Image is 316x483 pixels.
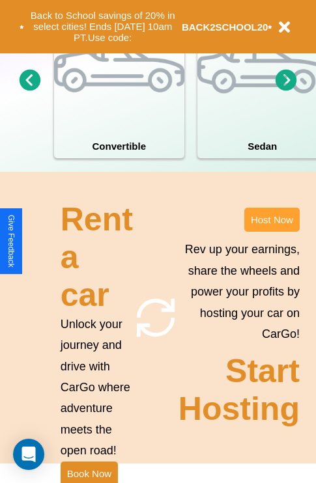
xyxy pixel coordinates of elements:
button: Host Now [244,208,300,232]
b: BACK2SCHOOL20 [182,21,268,33]
button: Back to School savings of 20% in select cities! Ends [DATE] 10am PT.Use code: [24,7,182,47]
div: Give Feedback [7,215,16,268]
h4: Convertible [54,134,184,158]
p: Rev up your earnings, share the wheels and power your profits by hosting your car on CarGo! [179,239,300,344]
div: Open Intercom Messenger [13,439,44,470]
h2: Rent a car [61,200,133,314]
h2: Start Hosting [179,352,300,428]
p: Unlock your journey and drive with CarGo where adventure meets the open road! [61,314,133,462]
